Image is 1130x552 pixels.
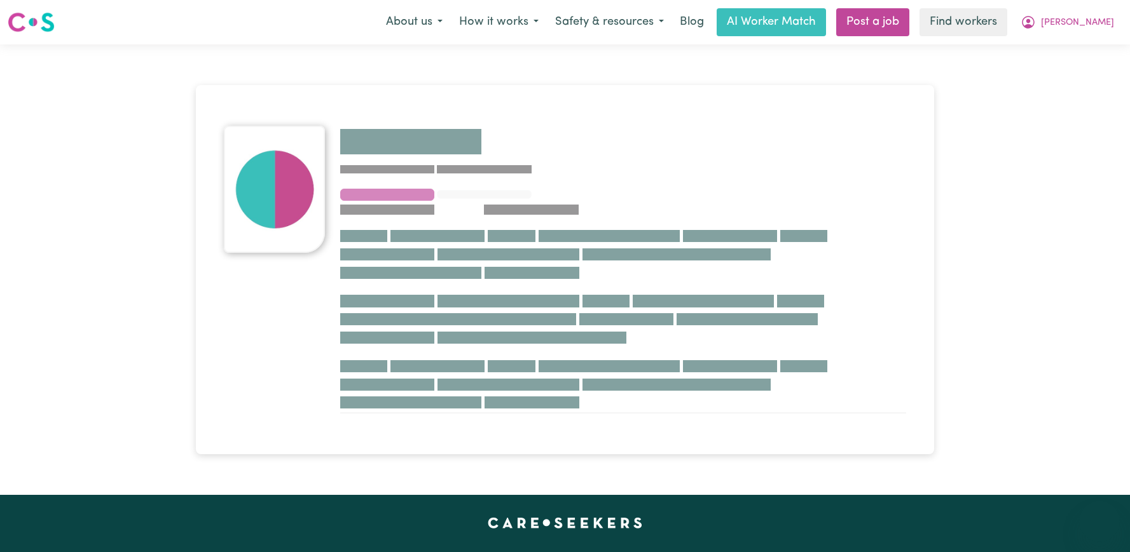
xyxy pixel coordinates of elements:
button: Safety & resources [547,9,672,36]
a: Careseekers home page [488,518,642,528]
img: Careseekers logo [8,11,55,34]
button: My Account [1012,9,1122,36]
iframe: Button to launch messaging window [1079,501,1120,542]
a: AI Worker Match [717,8,826,36]
span: [PERSON_NAME] [1041,16,1114,30]
button: About us [378,9,451,36]
a: Careseekers logo [8,8,55,37]
button: How it works [451,9,547,36]
a: Find workers [920,8,1007,36]
a: Post a job [836,8,909,36]
a: Blog [672,8,712,36]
